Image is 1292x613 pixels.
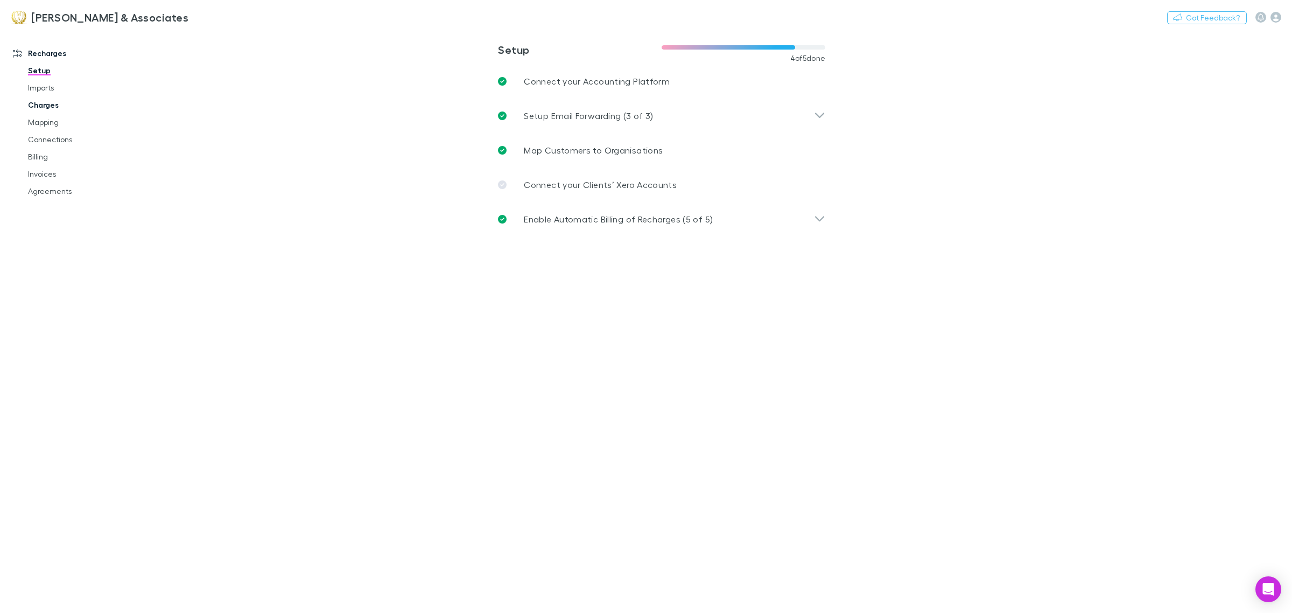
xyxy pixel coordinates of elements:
[11,11,27,24] img: Moroney & Associates 's Logo
[524,75,670,88] p: Connect your Accounting Platform
[498,43,662,56] h3: Setup
[4,4,195,30] a: [PERSON_NAME] & Associates
[524,109,653,122] p: Setup Email Forwarding (3 of 3)
[489,168,834,202] a: Connect your Clients’ Xero Accounts
[790,54,826,62] span: 4 of 5 done
[17,79,152,96] a: Imports
[489,99,834,133] div: Setup Email Forwarding (3 of 3)
[1167,11,1247,24] button: Got Feedback?
[1255,576,1281,602] div: Open Intercom Messenger
[2,45,152,62] a: Recharges
[31,11,188,24] h3: [PERSON_NAME] & Associates
[17,62,152,79] a: Setup
[17,96,152,114] a: Charges
[489,64,834,99] a: Connect your Accounting Platform
[17,165,152,183] a: Invoices
[524,144,663,157] p: Map Customers to Organisations
[524,213,713,226] p: Enable Automatic Billing of Recharges (5 of 5)
[524,178,677,191] p: Connect your Clients’ Xero Accounts
[17,131,152,148] a: Connections
[489,202,834,236] div: Enable Automatic Billing of Recharges (5 of 5)
[17,114,152,131] a: Mapping
[17,148,152,165] a: Billing
[17,183,152,200] a: Agreements
[489,133,834,168] a: Map Customers to Organisations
